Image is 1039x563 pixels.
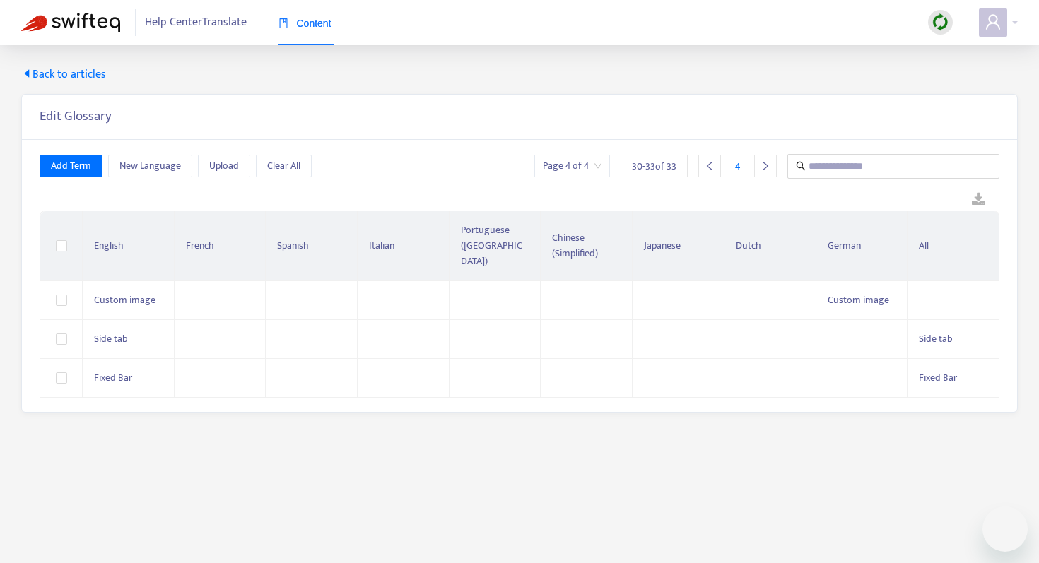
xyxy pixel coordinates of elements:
span: Upload [209,158,239,174]
th: German [816,211,908,281]
span: book [278,18,288,28]
span: Clear All [267,158,300,174]
span: search [796,161,806,171]
span: Add Term [51,158,91,174]
th: Chinese (Simplified) [541,211,633,281]
span: Fixed Bar [919,369,957,386]
iframe: Button to launch messaging window [982,506,1028,552]
th: English [83,211,175,281]
th: All [908,211,999,281]
span: Back to articles [21,66,106,83]
th: Dutch [724,211,816,281]
span: Fixed Bar [94,369,132,386]
span: Content [278,18,331,29]
th: French [175,211,266,281]
span: Help Center Translate [145,9,247,36]
button: Upload [198,155,250,177]
h5: Edit Glossary [40,109,112,125]
span: 30 - 33 of 33 [632,159,676,174]
th: Spanish [266,211,358,281]
span: left [705,161,715,171]
th: Italian [358,211,450,281]
span: caret-left [21,68,33,79]
span: New Language [119,158,181,174]
span: Side tab [94,331,128,347]
span: Custom image [94,292,155,308]
img: Swifteq [21,13,120,32]
span: Side tab [919,331,953,347]
span: user [985,13,1002,30]
span: right [761,161,770,171]
img: sync.dc5367851b00ba804db3.png [932,13,949,31]
th: Japanese [633,211,724,281]
button: New Language [108,155,192,177]
th: Portuguese ([GEOGRAPHIC_DATA]) [450,211,541,281]
button: Add Term [40,155,102,177]
button: Clear All [256,155,312,177]
span: Custom image [828,292,889,308]
div: 4 [727,155,749,177]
